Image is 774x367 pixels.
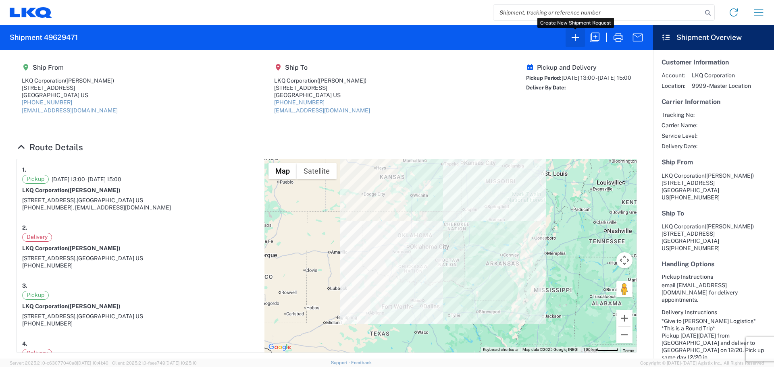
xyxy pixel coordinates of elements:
[22,320,259,327] div: [PHONE_NUMBER]
[662,111,697,118] span: Tracking No:
[22,175,49,184] span: Pickup
[662,180,715,186] span: [STREET_ADDRESS]
[16,142,83,152] a: Hide Details
[662,274,766,280] h6: Pickup Instructions
[662,143,697,150] span: Delivery Date:
[165,361,197,365] span: [DATE] 10:25:10
[22,91,118,99] div: [GEOGRAPHIC_DATA] US
[692,82,751,89] span: 9999 - Master Location
[22,107,118,114] a: [EMAIL_ADDRESS][DOMAIN_NAME]
[616,252,633,268] button: Map camera controls
[705,172,754,179] span: ([PERSON_NAME])
[662,58,766,66] h5: Customer Information
[669,194,720,201] span: [PHONE_NUMBER]
[274,84,370,91] div: [STREET_ADDRESS]
[22,281,27,291] strong: 3.
[22,291,49,300] span: Pickup
[77,255,143,261] span: [GEOGRAPHIC_DATA] US
[662,209,766,217] h5: Ship To
[22,223,27,233] strong: 2.
[662,172,766,201] address: [GEOGRAPHIC_DATA] US
[662,223,754,237] span: LKQ Corporation [STREET_ADDRESS]
[526,85,566,91] span: Deliver By Date:
[22,262,259,269] div: [PHONE_NUMBER]
[274,77,370,84] div: LKQ Corporation
[22,84,118,91] div: [STREET_ADDRESS]
[68,303,121,309] span: ([PERSON_NAME])
[692,72,751,79] span: LKQ Corporation
[22,204,259,211] div: [PHONE_NUMBER], [EMAIL_ADDRESS][DOMAIN_NAME]
[562,75,631,81] span: [DATE] 13:00 - [DATE] 15:00
[77,361,108,365] span: [DATE] 10:41:40
[68,245,121,251] span: ([PERSON_NAME])
[297,163,337,179] button: Show satellite imagery
[662,172,705,179] span: LKQ Corporation
[351,360,372,365] a: Feedback
[112,361,197,365] span: Client: 2025.21.0-faee749
[653,25,774,50] header: Shipment Overview
[77,197,143,203] span: [GEOGRAPHIC_DATA] US
[662,260,766,268] h5: Handling Options
[662,282,766,303] div: email [EMAIL_ADDRESS][DOMAIN_NAME] for delivery appointments.
[331,360,351,365] a: Support
[22,77,118,84] div: LKQ Corporation
[22,339,27,349] strong: 4.
[68,187,121,193] span: ([PERSON_NAME])
[22,233,52,242] span: Delivery
[274,64,370,71] h5: Ship To
[10,361,108,365] span: Server: 2025.21.0-c63077040a8
[268,163,297,179] button: Show street map
[662,98,766,106] h5: Carrier Information
[22,64,118,71] h5: Ship From
[22,303,121,309] strong: LKQ Corporation
[526,64,631,71] h5: Pickup and Delivery
[22,197,77,203] span: [STREET_ADDRESS],
[266,342,293,352] img: Google
[22,255,77,261] span: [STREET_ADDRESS],
[616,310,633,326] button: Zoom in
[526,75,562,81] span: Pickup Period:
[662,72,685,79] span: Account:
[705,223,754,230] span: ([PERSON_NAME])
[640,359,764,367] span: Copyright © [DATE]-[DATE] Agistix Inc., All Rights Reserved
[274,107,370,114] a: [EMAIL_ADDRESS][DOMAIN_NAME]
[22,349,52,358] span: Delivery
[274,99,325,106] a: [PHONE_NUMBER]
[581,347,620,352] button: Map Scale: 100 km per 48 pixels
[662,158,766,166] h5: Ship From
[583,347,597,352] span: 100 km
[77,313,143,319] span: [GEOGRAPHIC_DATA] US
[22,313,77,319] span: [STREET_ADDRESS],
[616,327,633,343] button: Zoom out
[22,165,26,175] strong: 1.
[662,82,685,89] span: Location:
[669,245,720,251] span: [PHONE_NUMBER]
[662,223,766,252] address: [GEOGRAPHIC_DATA] US
[662,309,766,316] h6: Delivery Instructions
[662,132,697,139] span: Service Level:
[483,347,518,352] button: Keyboard shortcuts
[52,176,121,183] span: [DATE] 13:00 - [DATE] 15:00
[274,91,370,99] div: [GEOGRAPHIC_DATA] US
[10,33,78,42] h2: Shipment 49629471
[522,347,578,352] span: Map data ©2025 Google, INEGI
[317,77,366,84] span: ([PERSON_NAME])
[22,187,121,193] strong: LKQ Corporation
[22,245,121,251] strong: LKQ Corporation
[65,77,114,84] span: ([PERSON_NAME])
[616,281,633,297] button: Drag Pegman onto the map to open Street View
[22,99,72,106] a: [PHONE_NUMBER]
[623,348,634,353] a: Terms
[662,122,697,129] span: Carrier Name:
[493,5,702,20] input: Shipment, tracking or reference number
[266,342,293,352] a: Open this area in Google Maps (opens a new window)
